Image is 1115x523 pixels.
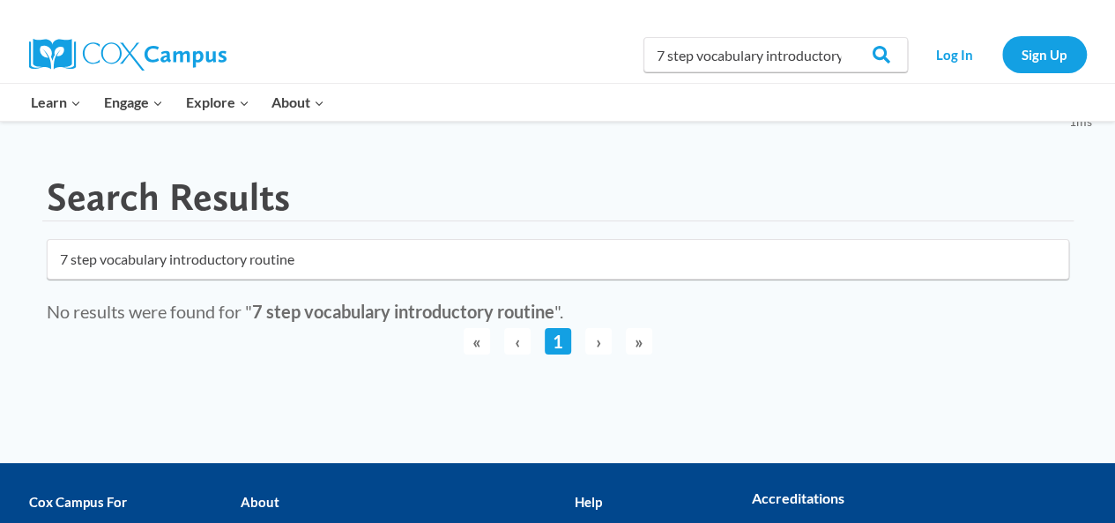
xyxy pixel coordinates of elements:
[175,84,261,121] button: Child menu of Explore
[545,328,571,355] a: 1
[47,239,1069,280] input: Search for...
[585,328,612,355] span: ›
[917,36,993,72] a: Log In
[260,84,336,121] button: Child menu of About
[20,84,336,121] nav: Primary Navigation
[93,84,175,121] button: Child menu of Engage
[252,301,554,322] strong: 7 step vocabulary introductory routine
[47,297,1069,325] div: No results were found for " ".
[20,84,93,121] button: Child menu of Learn
[464,328,490,355] span: «
[29,39,227,71] img: Cox Campus
[626,328,652,355] span: »
[504,328,531,355] span: ‹
[1002,36,1087,72] a: Sign Up
[917,36,1087,72] nav: Secondary Navigation
[643,37,908,72] input: Search Cox Campus
[47,174,290,220] h1: Search Results
[752,489,844,506] strong: Accreditations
